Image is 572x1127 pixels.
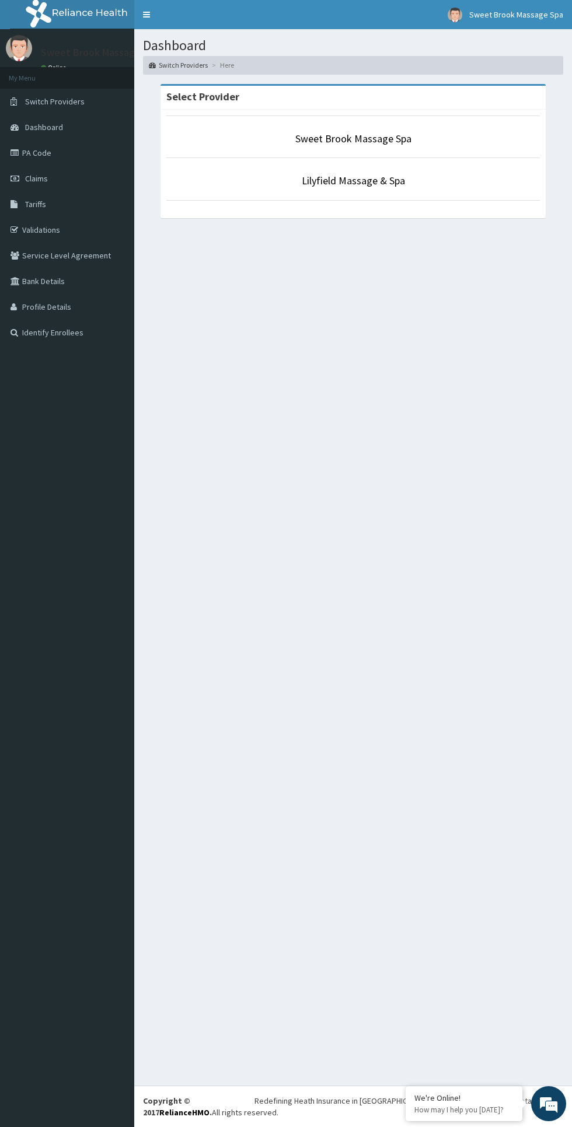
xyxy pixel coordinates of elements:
a: Lilyfield Massage & Spa [302,174,405,187]
footer: All rights reserved. [134,1086,572,1127]
div: We're Online! [414,1093,514,1103]
img: User Image [448,8,462,22]
span: Tariffs [25,199,46,209]
div: Redefining Heath Insurance in [GEOGRAPHIC_DATA] using Telemedicine and Data Science! [254,1095,563,1107]
p: Sweet Brook Massage Spa [41,47,160,58]
h1: Dashboard [143,38,563,53]
a: Online [41,64,69,72]
span: Switch Providers [25,96,85,107]
a: RelianceHMO [159,1107,210,1118]
a: Sweet Brook Massage Spa [295,132,411,145]
li: Here [209,60,234,70]
strong: Select Provider [166,90,239,103]
span: Sweet Brook Massage Spa [469,9,563,20]
p: How may I help you today? [414,1105,514,1115]
img: User Image [6,35,32,61]
span: Dashboard [25,122,63,132]
strong: Copyright © 2017 . [143,1095,212,1118]
a: Switch Providers [149,60,208,70]
span: Claims [25,173,48,184]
